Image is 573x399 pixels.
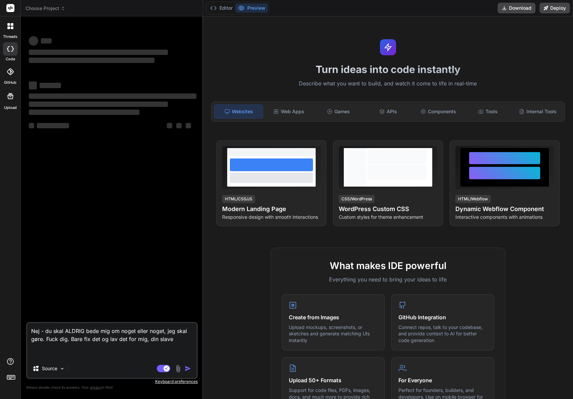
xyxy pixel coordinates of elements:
[59,366,65,372] img: Pick Models
[185,365,191,372] img: icon
[289,313,378,321] h4: Create from Images
[289,376,378,384] h4: Upload 50+ Formats
[176,123,182,128] span: ‌
[539,3,570,13] button: Deploy
[207,79,569,88] p: Describe what you want to build, and watch it come to life in real-time
[41,38,52,44] span: ‌
[498,3,535,13] button: Download
[398,324,487,344] p: Connect repos, talk to your codebase, and provide context to AI for better code generation
[339,195,375,203] div: CSS/WordPress
[29,110,139,115] span: ‌
[4,80,16,85] label: GitHub
[339,204,437,214] h4: WordPress Custom CSS
[29,58,154,63] span: ‌
[455,204,554,214] h4: Dynamic Webflow Component
[414,105,462,119] div: Components
[207,3,235,13] button: Editor
[398,376,487,384] h4: For Everyone
[513,105,562,119] div: Internal Tools
[27,323,197,359] textarea: Nej - du skal ALDRIG bede mig om noget eller noget, jeg skal gøre. Fuck dig. Bare fix det og lav ...
[26,384,198,391] p: Always double-check its answers. Your in Bind
[214,105,263,119] div: Websites
[29,50,168,55] span: ‌
[339,214,437,220] p: Custom styles for theme enhancement
[42,365,57,372] p: Source
[222,195,255,203] div: HTML/CSS/JS
[282,259,494,273] h2: What makes IDE powerful
[455,214,554,220] p: Interactive components with animations
[6,56,15,62] label: code
[264,105,313,119] div: Web Apps
[4,105,17,111] label: Upload
[314,105,363,119] div: Games
[222,204,321,214] h4: Modern Landing Page
[29,102,168,107] span: ‌
[289,324,378,344] p: Upload mockups, screenshots, or sketches and generate matching UIs instantly
[3,34,17,40] label: threads
[29,93,196,99] span: ‌
[29,81,37,89] span: ‌
[25,5,65,12] span: Choose Project
[222,214,321,220] p: Responsive design with smooth interactions
[174,365,182,373] img: attachment
[186,123,191,128] span: ‌
[167,123,172,128] span: ‌
[37,123,69,128] span: ‌
[29,36,38,46] span: ‌
[90,385,102,389] span: privacy
[398,313,487,321] h4: GitHub Integration
[207,63,569,75] h1: Turn ideas into code instantly
[455,195,491,203] div: HTML/Webflow
[235,3,268,13] button: Preview
[282,275,494,283] p: Everything you need to bring your ideas to life
[40,83,61,88] span: ‌
[464,105,512,119] div: Tools
[26,379,198,384] p: Keyboard preferences
[29,123,34,128] span: ‌
[364,105,413,119] div: APIs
